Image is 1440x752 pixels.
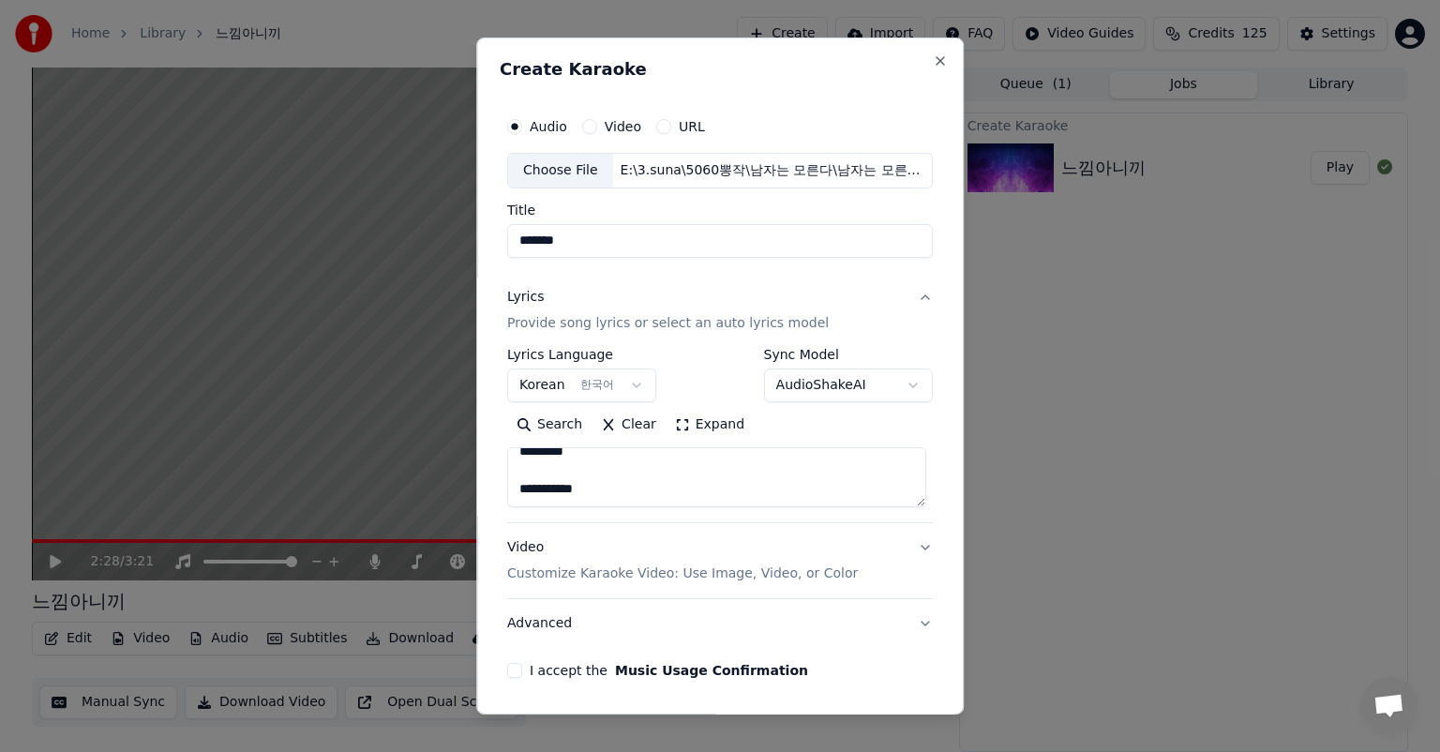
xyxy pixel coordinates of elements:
label: Audio [530,120,567,133]
h2: Create Karaoke [500,61,940,78]
div: E:\3.suna\5060뽕작\남자는 모른다\남자는 모른다.mp3 [613,161,932,180]
label: Lyrics Language [507,348,656,361]
button: VideoCustomize Karaoke Video: Use Image, Video, or Color [507,523,933,598]
label: I accept the [530,664,808,677]
label: Video [605,120,641,133]
p: Provide song lyrics or select an auto lyrics model [507,314,829,333]
button: Clear [592,410,666,440]
label: Sync Model [764,348,933,361]
label: Title [507,203,933,217]
label: URL [679,120,705,133]
button: Search [507,410,592,440]
button: I accept the [615,664,808,677]
button: Expand [666,410,754,440]
div: Video [507,538,858,583]
p: Customize Karaoke Video: Use Image, Video, or Color [507,564,858,583]
button: Advanced [507,599,933,648]
div: Lyrics [507,288,544,307]
div: Choose File [508,154,613,188]
div: LyricsProvide song lyrics or select an auto lyrics model [507,348,933,522]
button: LyricsProvide song lyrics or select an auto lyrics model [507,273,933,348]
